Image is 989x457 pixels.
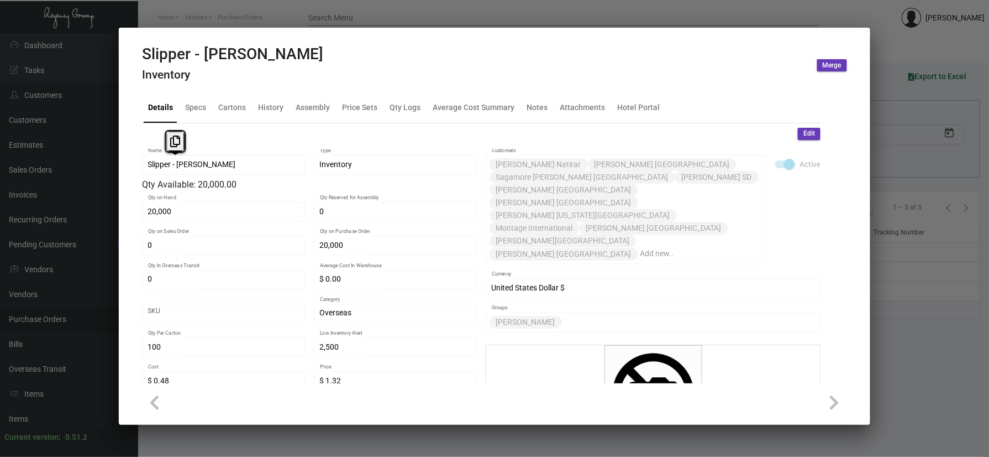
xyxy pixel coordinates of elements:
div: Attachments [560,102,605,113]
div: Assembly [296,102,330,113]
span: Merge [823,61,841,70]
mat-chip: Montage International [490,222,580,235]
mat-chip: [PERSON_NAME] [GEOGRAPHIC_DATA] [580,222,728,235]
div: Details [148,102,173,113]
input: Add new.. [640,250,761,258]
div: Current version: [4,432,61,443]
mat-chip: [PERSON_NAME] [GEOGRAPHIC_DATA] [588,158,737,171]
button: Edit [798,128,820,140]
div: Price Sets [342,102,377,113]
mat-chip: [PERSON_NAME] SD [675,171,759,184]
div: Notes [527,102,548,113]
i: Copy [170,136,180,147]
mat-chip: [PERSON_NAME] [US_STATE][GEOGRAPHIC_DATA] [490,209,677,222]
input: Add new.. [564,318,815,327]
div: Specs [185,102,206,113]
mat-chip: Sagamore [PERSON_NAME] [GEOGRAPHIC_DATA] [490,171,675,184]
mat-chip: [PERSON_NAME] [GEOGRAPHIC_DATA] [490,184,638,196]
div: 0.51.2 [65,432,87,443]
h2: Slipper - [PERSON_NAME] [142,45,323,64]
mat-chip: [PERSON_NAME] Natirar [490,158,588,171]
div: Average Cost Summary [433,102,514,113]
mat-chip: [PERSON_NAME] [490,316,562,329]
div: History [258,102,283,113]
div: Qty Logs [390,102,420,113]
span: Edit [803,129,815,138]
h4: Inventory [142,68,323,82]
mat-chip: [PERSON_NAME][GEOGRAPHIC_DATA] [490,235,636,247]
div: Hotel Portal [617,102,660,113]
span: Active [799,158,820,171]
div: Qty Available: 20,000.00 [142,178,477,191]
mat-chip: [PERSON_NAME] [GEOGRAPHIC_DATA] [490,248,638,261]
div: Cartons [218,102,246,113]
mat-chip: [PERSON_NAME] [GEOGRAPHIC_DATA] [490,196,638,209]
button: Merge [817,59,847,71]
